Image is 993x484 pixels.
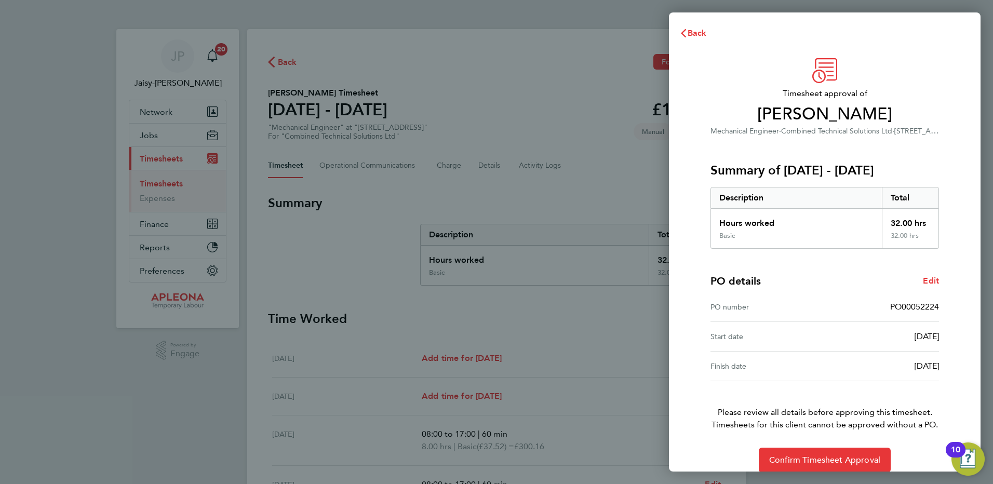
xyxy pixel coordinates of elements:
[779,127,781,136] span: ·
[769,455,880,465] span: Confirm Timesheet Approval
[825,360,939,372] div: [DATE]
[711,209,882,232] div: Hours worked
[710,187,939,249] div: Summary of 20 - 26 Sep 2025
[894,126,960,136] span: [STREET_ADDRESS]
[951,442,985,476] button: Open Resource Center, 10 new notifications
[710,274,761,288] h4: PO details
[825,330,939,343] div: [DATE]
[710,127,779,136] span: Mechanical Engineer
[711,187,882,208] div: Description
[882,232,939,248] div: 32.00 hrs
[923,276,939,286] span: Edit
[781,127,892,136] span: Combined Technical Solutions Ltd
[710,301,825,313] div: PO number
[951,450,960,463] div: 10
[698,381,951,431] p: Please review all details before approving this timesheet.
[710,330,825,343] div: Start date
[710,87,939,100] span: Timesheet approval of
[710,360,825,372] div: Finish date
[669,23,717,44] button: Back
[890,302,939,312] span: PO00052224
[882,187,939,208] div: Total
[719,232,735,240] div: Basic
[710,104,939,125] span: [PERSON_NAME]
[892,127,894,136] span: ·
[759,448,891,473] button: Confirm Timesheet Approval
[698,419,951,431] span: Timesheets for this client cannot be approved without a PO.
[923,275,939,287] a: Edit
[710,162,939,179] h3: Summary of [DATE] - [DATE]
[882,209,939,232] div: 32.00 hrs
[688,28,707,38] span: Back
